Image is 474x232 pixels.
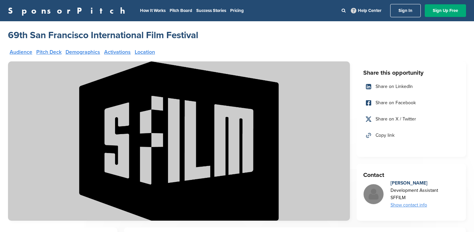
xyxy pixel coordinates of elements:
h3: Share this opportunity [363,68,459,77]
a: Sign Up Free [425,4,466,17]
a: Share on LinkedIn [363,80,459,94]
a: Activations [104,49,131,55]
a: Demographics [66,49,100,55]
a: Sign In [390,4,421,17]
a: Audience [10,49,32,55]
span: Share on X / Twitter [376,116,416,123]
div: Development Assistant [391,187,438,194]
a: 69th San Francisco International Film Festival [8,29,198,41]
span: Share on Facebook [376,99,416,107]
img: Sponsorpitch & [8,61,350,221]
a: Share on Facebook [363,96,459,110]
a: Success Stories [196,8,226,13]
h3: Contact [363,170,459,180]
span: Share on LinkedIn [376,83,413,90]
a: Help Center [350,7,383,15]
span: Copy link [376,132,395,139]
a: Pitch Board [170,8,192,13]
a: Location [135,49,155,55]
div: SFFILM [391,194,438,201]
a: Pitch Deck [36,49,62,55]
a: Copy link [363,128,459,142]
div: [PERSON_NAME] [391,180,438,187]
a: Share on X / Twitter [363,112,459,126]
a: How It Works [140,8,166,13]
a: Pricing [230,8,244,13]
div: Show contact info [391,201,438,209]
img: Missing [364,184,384,204]
a: SponsorPitch [8,6,129,15]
